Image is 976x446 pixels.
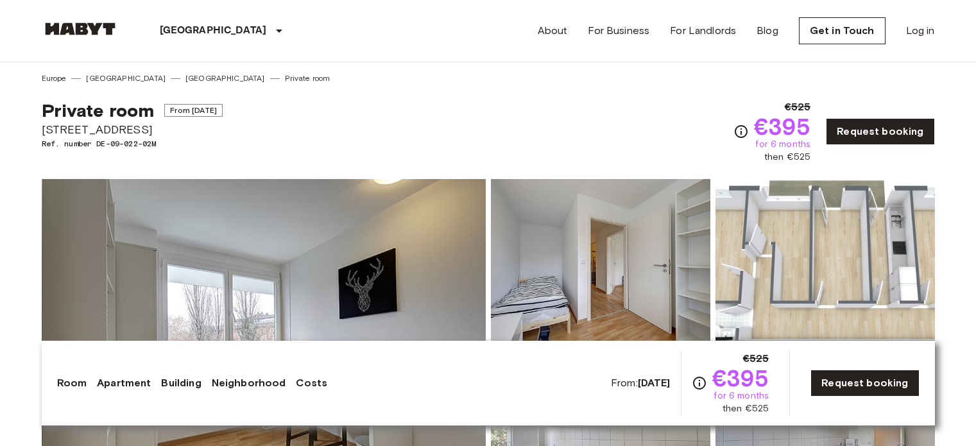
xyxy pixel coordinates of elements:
a: Building [161,375,201,391]
p: [GEOGRAPHIC_DATA] [160,23,267,39]
span: for 6 months [755,138,810,151]
a: Apartment [97,375,151,391]
span: then €525 [723,402,769,415]
a: For Business [588,23,649,39]
span: €525 [743,351,769,366]
a: Blog [757,23,778,39]
a: Europe [42,73,67,84]
span: Private room [42,99,155,121]
span: Ref. number DE-09-022-02M [42,138,223,150]
span: From [DATE] [164,104,223,117]
img: Picture of unit DE-09-022-02M [491,179,710,347]
img: Habyt [42,22,119,35]
a: About [538,23,568,39]
b: [DATE] [638,377,671,389]
a: Request booking [810,370,919,397]
a: [GEOGRAPHIC_DATA] [185,73,265,84]
a: [GEOGRAPHIC_DATA] [86,73,166,84]
a: Room [57,375,87,391]
a: Costs [296,375,327,391]
span: for 6 months [714,390,769,402]
svg: Check cost overview for full price breakdown. Please note that discounts apply to new joiners onl... [733,124,749,139]
a: For Landlords [670,23,736,39]
a: Request booking [826,118,934,145]
span: [STREET_ADDRESS] [42,121,223,138]
a: Neighborhood [212,375,286,391]
span: €395 [754,115,811,138]
span: then €525 [764,151,810,164]
a: Get in Touch [799,17,886,44]
img: Picture of unit DE-09-022-02M [715,179,935,347]
span: From: [611,376,671,390]
svg: Check cost overview for full price breakdown. Please note that discounts apply to new joiners onl... [692,375,707,391]
a: Private room [285,73,330,84]
span: €525 [785,99,811,115]
span: €395 [712,366,769,390]
a: Log in [906,23,935,39]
